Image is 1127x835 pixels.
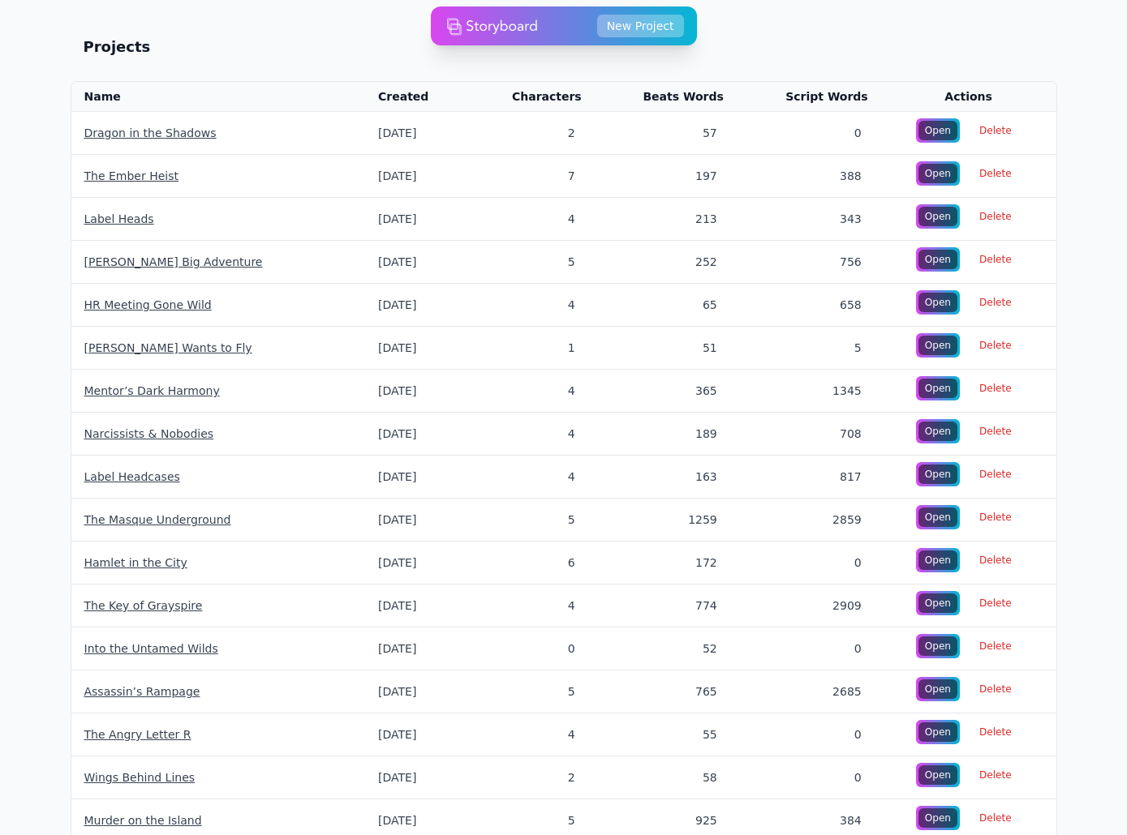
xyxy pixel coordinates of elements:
[365,284,467,327] td: [DATE]
[918,422,957,441] div: Open
[970,119,1021,142] span: Delete
[970,291,1021,314] span: Delete
[365,155,467,198] td: [DATE]
[365,327,467,370] td: [DATE]
[595,198,737,241] td: 213
[970,678,1021,700] span: Delete
[84,169,179,182] a: The Ember Heist
[737,370,881,413] td: 1345
[916,634,960,658] a: Open
[737,155,881,198] td: 388
[916,333,960,358] a: Open
[916,204,960,229] a: Open
[970,721,1021,743] span: Delete
[365,756,467,799] td: [DATE]
[365,627,467,670] td: [DATE]
[467,284,595,327] td: 4
[881,82,1056,112] th: Actions
[365,713,467,756] td: [DATE]
[467,198,595,241] td: 4
[467,82,595,112] th: Characters
[737,584,881,627] td: 2909
[84,384,220,397] a: Mentor’s Dark Harmony
[467,370,595,413] td: 4
[737,198,881,241] td: 343
[467,627,595,670] td: 0
[467,413,595,456] td: 4
[916,763,960,787] a: Open
[918,465,957,484] div: Open
[84,427,214,440] a: Narcissists & Nobodies
[737,670,881,713] td: 2685
[71,82,366,112] th: Name
[916,118,960,143] a: Open
[365,542,467,584] td: [DATE]
[737,112,881,155] td: 0
[918,164,957,183] div: Open
[467,241,595,284] td: 5
[918,379,957,398] div: Open
[916,591,960,615] a: Open
[84,642,218,655] a: Into the Untamed Wilds
[918,808,957,828] div: Open
[595,542,737,584] td: 172
[737,627,881,670] td: 0
[970,334,1021,357] span: Delete
[365,584,467,627] td: [DATE]
[84,814,202,827] a: Murder on the Island
[737,542,881,584] td: 0
[916,419,960,443] a: Open
[84,298,212,311] a: HR Meeting Gone Wild
[467,584,595,627] td: 4
[365,413,467,456] td: [DATE]
[84,341,252,354] a: [PERSON_NAME] Wants to Fly
[595,756,737,799] td: 58
[970,506,1021,529] span: Delete
[467,456,595,499] td: 4
[916,505,960,529] a: Open
[365,499,467,542] td: [DATE]
[737,413,881,456] td: 708
[916,462,960,486] a: Open
[84,255,263,268] a: [PERSON_NAME] Big Adventure
[84,513,231,526] a: The Masque Underground
[365,670,467,713] td: [DATE]
[595,284,737,327] td: 65
[365,82,467,112] th: Created
[737,456,881,499] td: 817
[970,463,1021,486] span: Delete
[467,327,595,370] td: 1
[918,293,957,312] div: Open
[918,507,957,527] div: Open
[84,728,191,741] a: The Angry Letter R
[365,112,467,155] td: [DATE]
[737,713,881,756] td: 0
[918,593,957,613] div: Open
[970,807,1021,829] span: Delete
[595,82,737,112] th: Beats Words
[737,284,881,327] td: 658
[970,377,1021,400] span: Delete
[597,15,684,37] a: New Project
[916,376,960,400] a: Open
[737,82,881,112] th: Script Words
[970,420,1021,443] span: Delete
[467,155,595,198] td: 7
[918,550,957,570] div: Open
[365,370,467,413] td: [DATE]
[918,336,957,355] div: Open
[84,36,151,58] h2: Projects
[916,806,960,830] a: Open
[84,470,180,483] a: Label Headcases
[970,764,1021,786] span: Delete
[84,771,196,784] a: Wings Behind Lines
[595,327,737,370] td: 51
[970,162,1021,185] span: Delete
[595,112,737,155] td: 57
[595,456,737,499] td: 163
[916,720,960,744] a: Open
[467,112,595,155] td: 2
[595,627,737,670] td: 52
[467,713,595,756] td: 4
[595,713,737,756] td: 55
